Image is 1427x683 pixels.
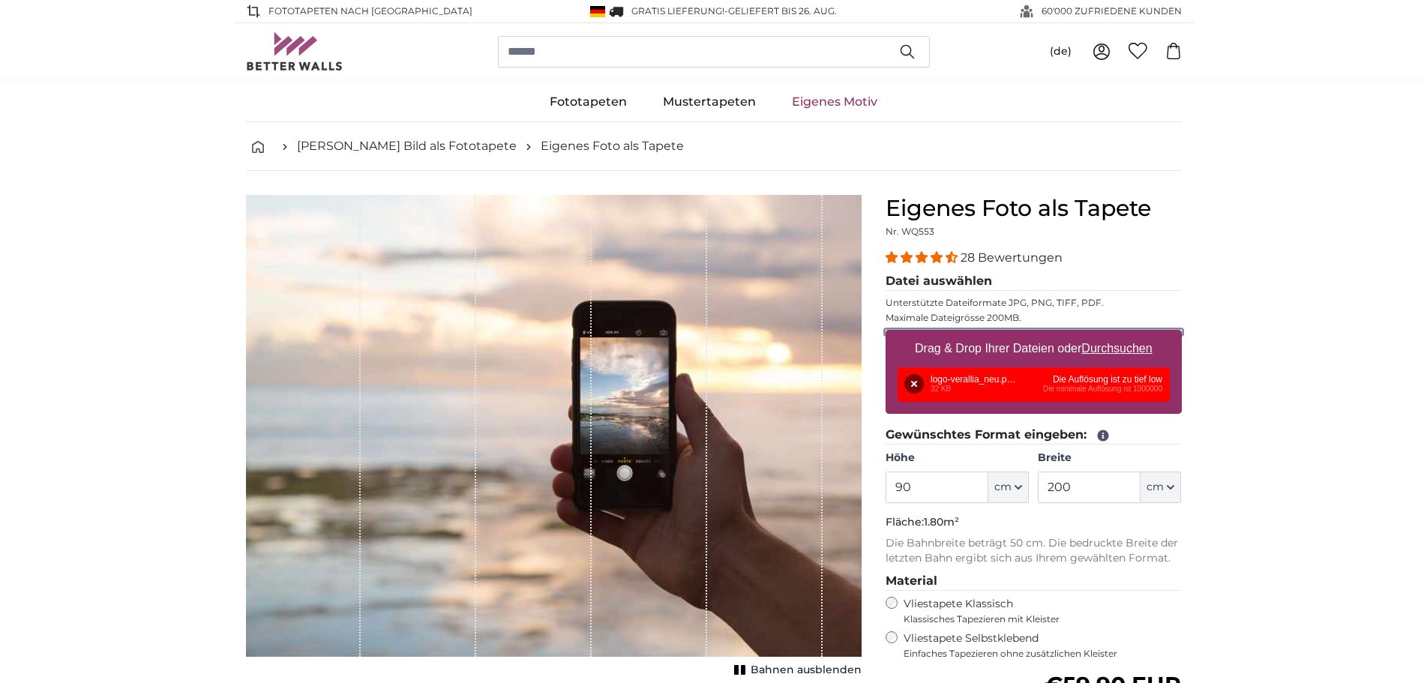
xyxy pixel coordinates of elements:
a: Eigenes Motiv [774,82,895,121]
p: Unterstützte Dateiformate JPG, PNG, TIFF, PDF. [886,297,1182,309]
div: 1 of 1 [246,195,862,681]
p: Die Bahnbreite beträgt 50 cm. Die bedruckte Breite der letzten Bahn ergibt sich aus Ihrem gewählt... [886,536,1182,566]
span: 28 Bewertungen [961,250,1063,265]
a: [PERSON_NAME] Bild als Fototapete [297,137,517,155]
span: Einfaches Tapezieren ohne zusätzlichen Kleister [904,648,1182,660]
img: Betterwalls [246,32,343,70]
span: Bahnen ausblenden [751,663,862,678]
span: Geliefert bis 26. Aug. [728,5,837,16]
label: Vliestapete Selbstklebend [904,631,1182,660]
button: cm [988,472,1029,503]
legend: Gewünschtes Format eingeben: [886,426,1182,445]
label: Drag & Drop Ihrer Dateien oder [909,334,1159,364]
legend: Material [886,572,1182,591]
span: 1.80m² [924,515,959,529]
label: Vliestapete Klassisch [904,597,1169,625]
span: cm [994,480,1012,495]
span: Fototapeten nach [GEOGRAPHIC_DATA] [268,4,472,18]
span: - [724,5,837,16]
nav: breadcrumbs [246,122,1182,171]
button: Bahnen ausblenden [730,660,862,681]
a: Fototapeten [532,82,645,121]
p: Fläche: [886,515,1182,530]
span: Klassisches Tapezieren mit Kleister [904,613,1169,625]
u: Durchsuchen [1081,342,1152,355]
button: (de) [1038,38,1084,65]
span: 60'000 ZUFRIEDENE KUNDEN [1042,4,1182,18]
label: Breite [1038,451,1181,466]
span: Nr. WQ553 [886,226,934,237]
a: Eigenes Foto als Tapete [541,137,684,155]
button: cm [1141,472,1181,503]
h1: Eigenes Foto als Tapete [886,195,1182,222]
p: Maximale Dateigrösse 200MB. [886,312,1182,324]
img: Deutschland [590,6,605,17]
label: Höhe [886,451,1029,466]
legend: Datei auswählen [886,272,1182,291]
span: cm [1147,480,1164,495]
a: Mustertapeten [645,82,774,121]
span: GRATIS Lieferung! [631,5,724,16]
span: 4.32 stars [886,250,961,265]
